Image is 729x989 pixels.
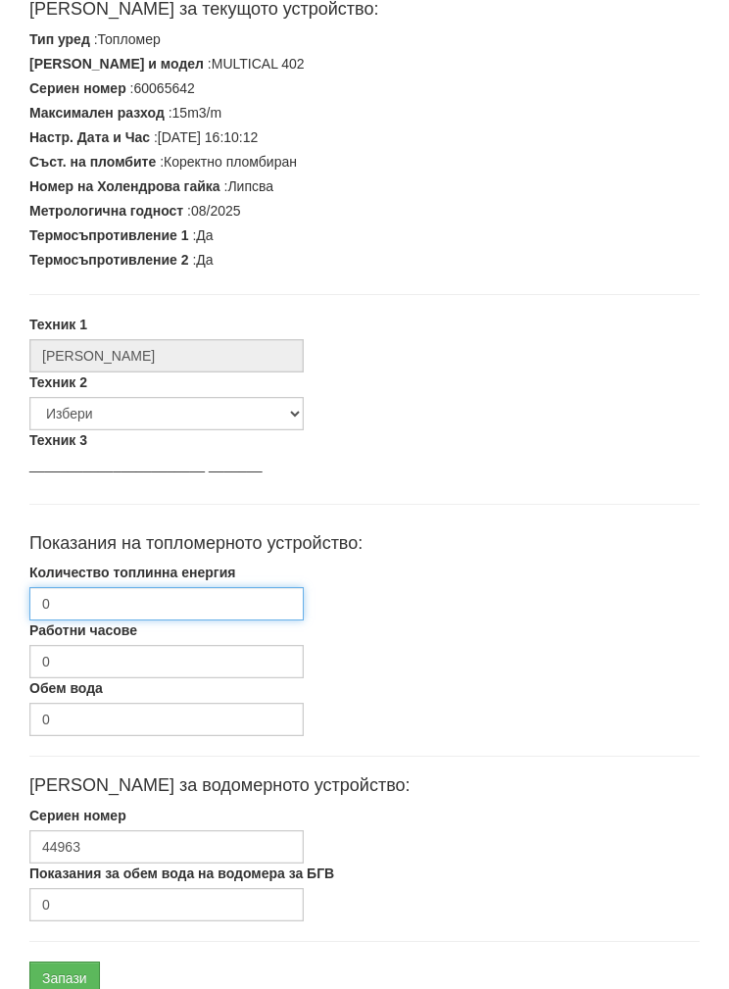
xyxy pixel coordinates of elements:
[29,225,188,245] label: Термосъпротивление 1
[15,127,714,152] div: :
[29,29,90,49] label: Тип уред
[29,864,334,883] label: Показания за обем вода на водомера за БГВ
[29,78,126,98] label: Сериен номер
[29,201,183,221] label: Метрологична годност
[98,31,161,47] span: Топломер
[15,225,714,250] div: :
[29,776,700,796] h4: [PERSON_NAME] за водомерното устройство:
[29,430,87,450] label: Техник 3
[29,372,87,392] label: Техник 2
[29,54,204,74] label: [PERSON_NAME] и модел
[196,227,213,243] span: Да
[29,620,137,640] label: Работни часове
[15,201,714,225] div: :
[29,315,87,334] label: Техник 1
[15,103,714,127] div: :
[29,176,220,196] label: Номер на Холендрова гайка
[29,250,188,270] label: Термосъпротивление 2
[164,154,297,170] span: Коректно пломбиран
[172,105,222,121] span: 15m3/m
[29,152,156,172] label: Съст. на пломбите
[29,678,103,698] label: Обем вода
[29,127,150,147] label: Настр. Дата и Час
[29,806,126,825] label: Сериен номер
[227,178,273,194] span: Липсва
[134,80,195,96] span: 60065642
[191,203,241,219] span: 08/2025
[15,29,714,54] div: :
[15,250,714,274] div: :
[196,252,213,268] span: Да
[15,152,714,176] div: :
[158,129,258,145] span: [DATE] 16:10:12
[15,176,714,201] div: :
[212,56,305,72] span: MULTICAL 402
[15,78,714,103] div: :
[29,455,700,474] p: _______________________ _______
[29,534,700,554] h4: Показания на топломерното устройство:
[29,103,165,123] label: Максимален разход
[29,563,235,582] label: Количество топлинна енергия
[15,54,714,78] div: :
